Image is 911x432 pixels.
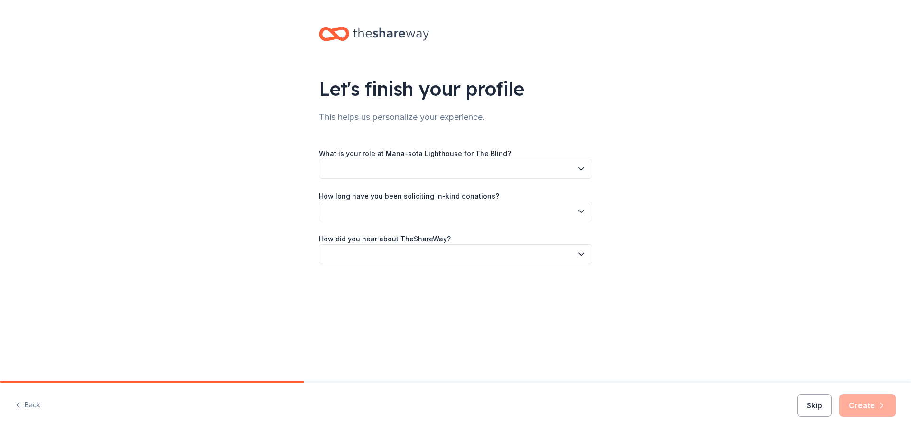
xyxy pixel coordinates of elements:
[15,395,40,415] button: Back
[319,149,511,158] label: What is your role at Mana-sota Lighthouse for The Blind?
[319,110,592,125] div: This helps us personalize your experience.
[797,394,832,417] button: Skip
[319,192,499,201] label: How long have you been soliciting in-kind donations?
[319,234,451,244] label: How did you hear about TheShareWay?
[319,75,592,102] div: Let's finish your profile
